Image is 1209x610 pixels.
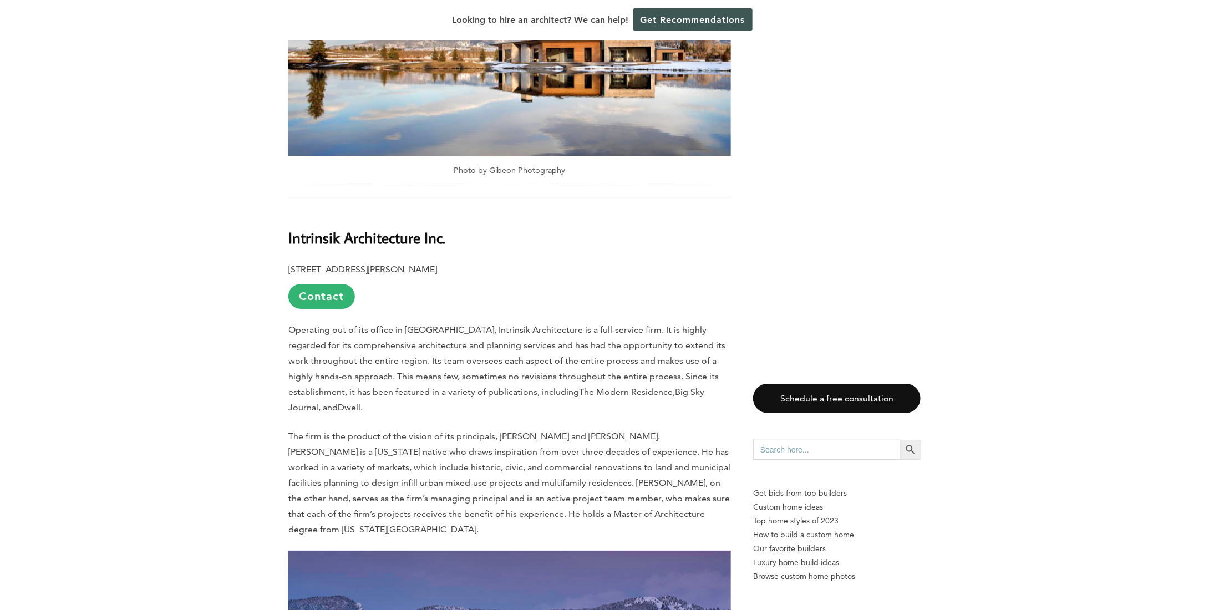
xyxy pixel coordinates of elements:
[753,500,921,514] a: Custom home ideas
[753,440,901,460] input: Search here...
[579,387,673,397] span: The Modern Residence
[288,284,355,309] a: Contact
[753,570,921,583] a: Browse custom home photos
[753,556,921,570] a: Luxury home build ideas
[360,402,363,413] span: .
[338,402,360,413] span: Dwell
[633,8,753,31] a: Get Recommendations
[288,387,704,413] span: Big Sky Journal
[673,387,675,397] span: ,
[288,228,445,247] b: Intrinsik Architecture Inc.
[288,431,730,535] span: The firm is the product of the vision of its principals, [PERSON_NAME] and [PERSON_NAME]. [PERSON...
[288,324,725,397] span: Operating out of its office in [GEOGRAPHIC_DATA], Intrinsik Architecture is a full-service firm. ...
[288,165,731,185] p: Photo by Gibeon Photography
[288,264,437,274] b: [STREET_ADDRESS][PERSON_NAME]
[753,486,921,500] p: Get bids from top builders
[753,384,921,413] a: Schedule a free consultation
[753,514,921,528] a: Top home styles of 2023
[905,444,917,456] svg: Search
[753,542,921,556] a: Our favorite builders
[753,528,921,542] a: How to build a custom home
[318,402,338,413] span: , and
